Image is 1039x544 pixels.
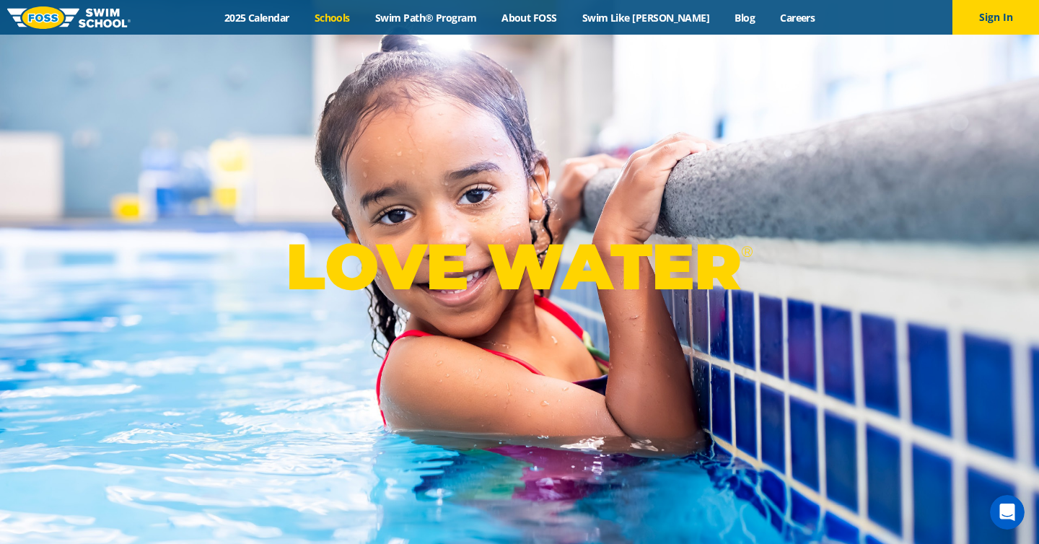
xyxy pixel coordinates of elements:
a: Swim Path® Program [362,11,488,25]
a: Schools [302,11,362,25]
a: About FOSS [489,11,570,25]
a: Swim Like [PERSON_NAME] [569,11,722,25]
sup: ® [741,242,753,260]
p: LOVE WATER [286,228,753,305]
a: Blog [722,11,768,25]
iframe: Intercom live chat [990,495,1025,530]
img: FOSS Swim School Logo [7,6,131,29]
a: Careers [768,11,828,25]
a: 2025 Calendar [211,11,302,25]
